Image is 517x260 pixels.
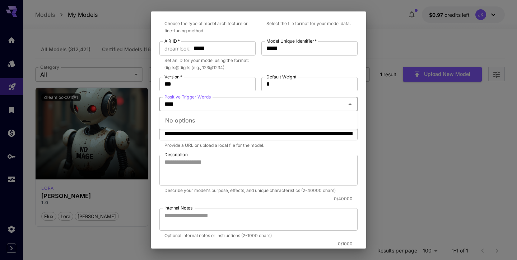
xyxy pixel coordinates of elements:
p: Select the file format for your model data. [266,20,353,27]
label: Default Weight [266,74,296,80]
p: 0 / 40000 [159,195,353,202]
button: Close [345,99,355,109]
div: No options [159,111,358,130]
p: Set an ID for your model using the format: digits@digits (e.g., 123@1234). [164,57,251,71]
label: Internal Notes [164,205,192,211]
p: Provide a URL or upload a local file for the model. [164,142,353,149]
p: Optional internal notes or instructions (2-1000 chars) [164,232,353,239]
label: Positive Trigger Words [164,94,211,100]
label: Description [164,151,188,158]
label: AIR ID [164,38,180,44]
label: Version [164,74,182,80]
p: 0 / 1000 [159,240,353,247]
label: Model Unique Identifier [266,38,317,44]
p: Choose the type of model architecture or fine-tuning method. [164,20,251,34]
p: Describe your model's purpose, effects, and unique characteristics (2-40000 chars) [164,187,353,194]
span: dreamlook : [164,44,191,53]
